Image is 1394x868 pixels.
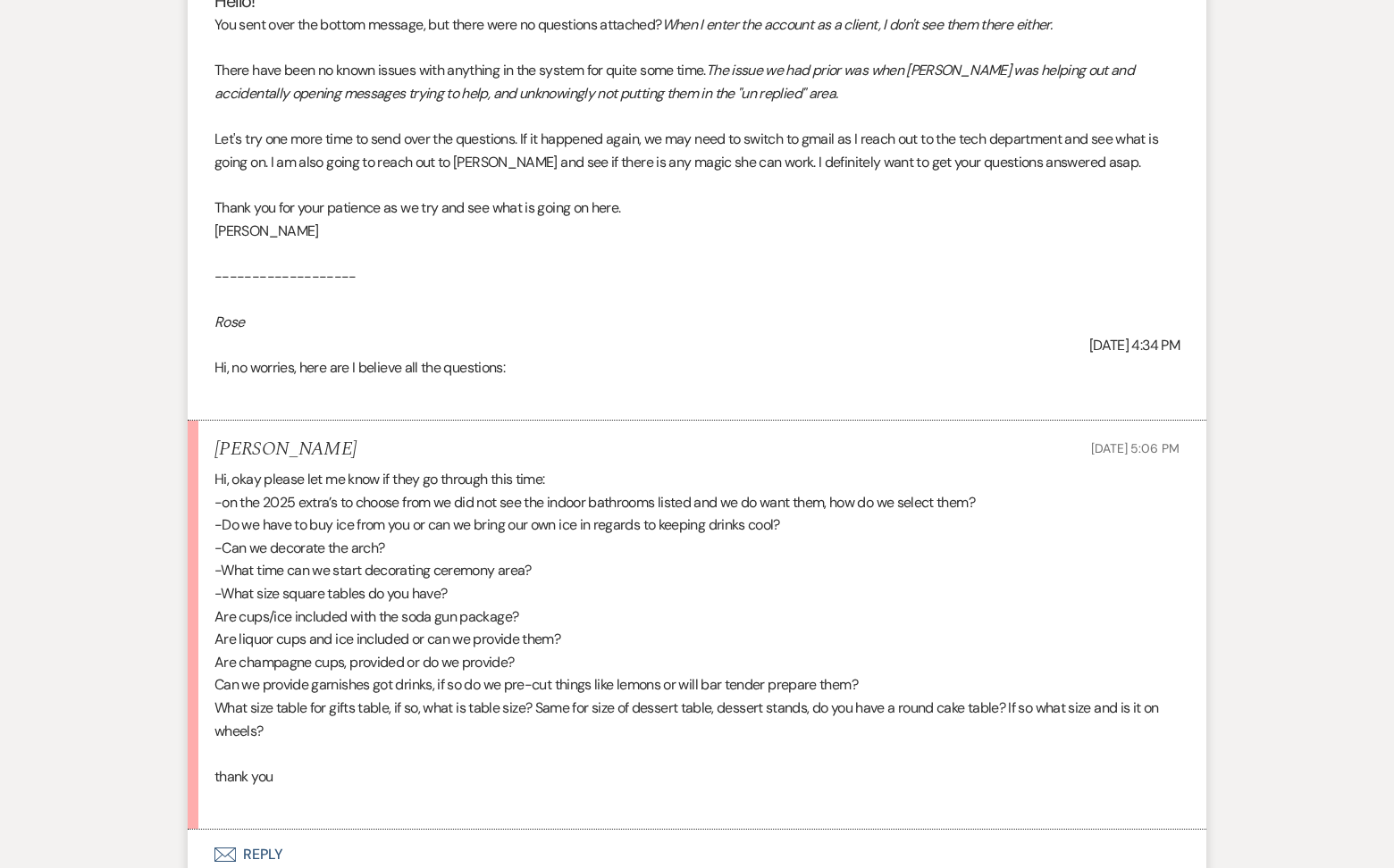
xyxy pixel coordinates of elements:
p: ------------------- [214,265,1180,288]
em: Rose [214,313,244,331]
span: [DATE] 4:34 PM [1089,336,1180,355]
p: You sent over the bottom message, but there were no questions attached? [214,13,1180,37]
span: -Can we decorate the arch? [214,538,384,557]
p: thank you [214,765,1180,789]
span: -Do we have to buy ice from you or can we bring our own ice in regards to keeping drinks cool? [214,515,780,534]
span: Are champagne cups, provided or do we provide? [214,653,515,672]
span: Hi, no worries, here are I believe all the questions: [214,358,505,377]
span: Can we provide garnishes got drinks, if so do we pre-cut things like lemons or will bar tender pr... [214,675,858,694]
h5: [PERSON_NAME] [214,438,357,461]
span: Are liquor cups and ice included or can we provide them? [214,630,560,648]
p: Thank you for your patience as we try and see what is going on here. [214,196,1180,220]
span: -What time can we start decorating ceremony area? [214,561,532,580]
span: Are cups/ice included with the soda gun package? [214,607,518,626]
span: Hi, okay please let me know if they go through this time: [214,470,545,488]
p: There have been no known issues with anything in the system for quite some time. [214,59,1180,104]
span: What size table for gifts table, if so, what is table size? Same for size of dessert table, desse... [214,698,1158,740]
em: When I enter the account as a client, I don't see them there either. [662,15,1052,34]
p: Let's try one more time to send over the questions. If it happened again, we may need to switch t... [214,128,1180,173]
span: -on the 2025 extra’s to choose from we did not see the indoor bathrooms listed and we do want the... [214,493,975,512]
p: [PERSON_NAME] [214,220,1180,243]
span: -What size square tables do you have? [214,584,447,603]
span: [DATE] 5:06 PM [1091,440,1180,456]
